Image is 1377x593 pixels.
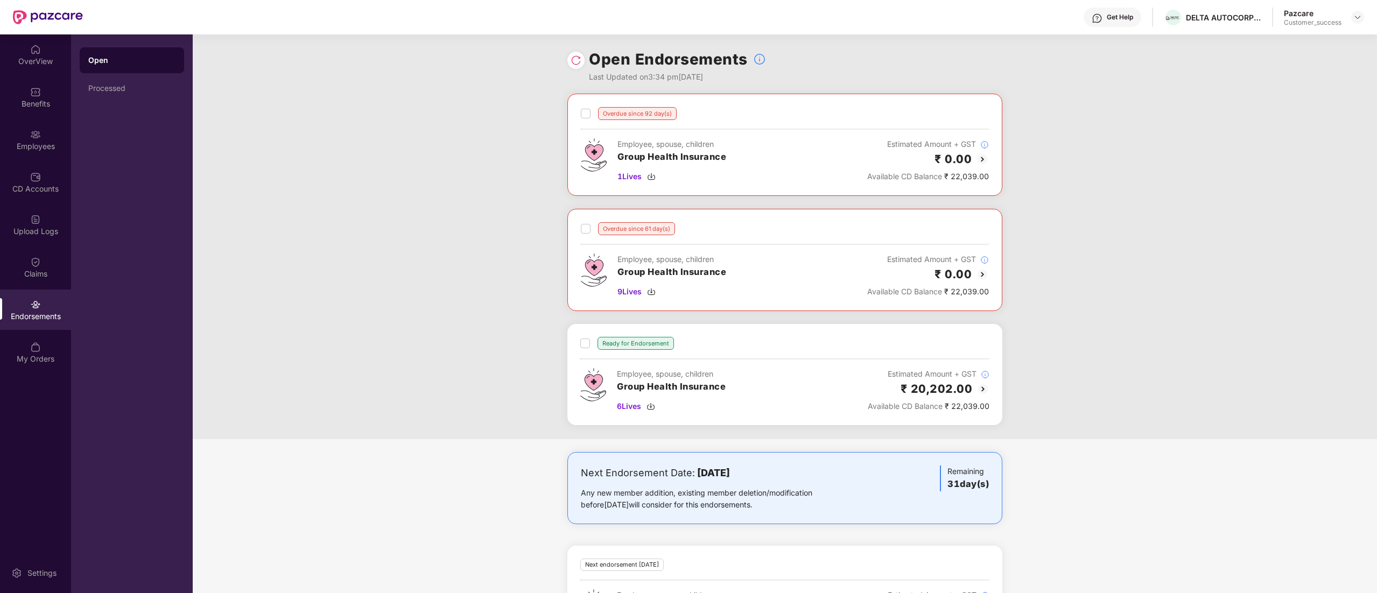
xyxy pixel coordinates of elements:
[598,107,677,120] div: Overdue since 92 day(s)
[647,287,656,296] img: svg+xml;base64,PHN2ZyBpZD0iRG93bmxvYWQtMzJ4MzIiIHhtbG5zPSJodHRwOi8vd3d3LnczLm9yZy8yMDAwL3N2ZyIgd2...
[589,47,748,71] h1: Open Endorsements
[30,299,41,310] img: svg+xml;base64,PHN2ZyBpZD0iRW5kb3JzZW1lbnRzIiB4bWxucz0iaHR0cDovL3d3dy53My5vcmcvMjAwMC9zdmciIHdpZH...
[30,129,41,140] img: svg+xml;base64,PHN2ZyBpZD0iRW1wbG95ZWVzIiB4bWxucz0iaHR0cDovL3d3dy53My5vcmcvMjAwMC9zdmciIHdpZHRoPS...
[580,368,606,401] img: svg+xml;base64,PHN2ZyB4bWxucz0iaHR0cDovL3d3dy53My5vcmcvMjAwMC9zdmciIHdpZHRoPSI0Ny43MTQiIGhlaWdodD...
[867,253,989,265] div: Estimated Amount + GST
[13,10,83,24] img: New Pazcare Logo
[580,559,664,571] div: Next endorsement [DATE]
[581,465,846,481] div: Next Endorsement Date:
[940,465,989,491] div: Remaining
[867,172,942,181] span: Available CD Balance
[1353,13,1362,22] img: svg+xml;base64,PHN2ZyBpZD0iRHJvcGRvd24tMzJ4MzIiIHhtbG5zPSJodHRwOi8vd3d3LnczLm9yZy8yMDAwL3N2ZyIgd2...
[935,265,972,283] h2: ₹ 0.00
[617,138,726,150] div: Employee, spouse, children
[867,287,942,296] span: Available CD Balance
[30,44,41,55] img: svg+xml;base64,PHN2ZyBpZD0iSG9tZSIgeG1sbnM9Imh0dHA6Ly93d3cudzMub3JnLzIwMDAvc3ZnIiB3aWR0aD0iMjAiIG...
[581,487,846,511] div: Any new member addition, existing member deletion/modification before [DATE] will consider for th...
[867,286,989,298] div: ₹ 22,039.00
[980,140,989,149] img: svg+xml;base64,PHN2ZyBpZD0iSW5mb18tXzMyeDMyIiBkYXRhLW5hbWU9IkluZm8gLSAzMngzMiIgeG1sbnM9Imh0dHA6Ly...
[30,257,41,267] img: svg+xml;base64,PHN2ZyBpZD0iQ2xhaW0iIHhtbG5zPSJodHRwOi8vd3d3LnczLm9yZy8yMDAwL3N2ZyIgd2lkdGg9IjIwIi...
[868,368,989,380] div: Estimated Amount + GST
[571,55,581,66] img: svg+xml;base64,PHN2ZyBpZD0iUmVsb2FkLTMyeDMyIiB4bWxucz0iaHR0cDovL3d3dy53My5vcmcvMjAwMC9zdmciIHdpZH...
[1186,12,1261,23] div: DELTA AUTOCORP PRIVATE LIMITED
[598,337,674,350] div: Ready for Endorsement
[24,568,60,578] div: Settings
[88,84,175,93] div: Processed
[581,138,607,172] img: svg+xml;base64,PHN2ZyB4bWxucz0iaHR0cDovL3d3dy53My5vcmcvMjAwMC9zdmciIHdpZHRoPSI0Ny43MTQiIGhlaWdodD...
[11,568,22,578] img: svg+xml;base64,PHN2ZyBpZD0iU2V0dGluZy0yMHgyMCIgeG1sbnM9Imh0dHA6Ly93d3cudzMub3JnLzIwMDAvc3ZnIiB3aW...
[617,400,641,412] span: 6 Lives
[901,380,973,398] h2: ₹ 20,202.00
[981,370,989,379] img: svg+xml;base64,PHN2ZyBpZD0iSW5mb18tXzMyeDMyIiBkYXRhLW5hbWU9IkluZm8gLSAzMngzMiIgeG1sbnM9Imh0dHA6Ly...
[617,380,726,394] h3: Group Health Insurance
[617,150,726,164] h3: Group Health Insurance
[30,342,41,352] img: svg+xml;base64,PHN2ZyBpZD0iTXlfT3JkZXJzIiBkYXRhLW5hbWU9Ik15IE9yZGVycyIgeG1sbnM9Imh0dHA6Ly93d3cudz...
[868,400,989,412] div: ₹ 22,039.00
[976,153,989,166] img: svg+xml;base64,PHN2ZyBpZD0iQmFjay0yMHgyMCIgeG1sbnM9Imh0dHA6Ly93d3cudzMub3JnLzIwMDAvc3ZnIiB3aWR0aD...
[976,268,989,281] img: svg+xml;base64,PHN2ZyBpZD0iQmFjay0yMHgyMCIgeG1sbnM9Imh0dHA6Ly93d3cudzMub3JnLzIwMDAvc3ZnIiB3aWR0aD...
[30,172,41,182] img: svg+xml;base64,PHN2ZyBpZD0iQ0RfQWNjb3VudHMiIGRhdGEtbmFtZT0iQ0QgQWNjb3VudHMiIHhtbG5zPSJodHRwOi8vd3...
[598,222,675,235] div: Overdue since 61 day(s)
[88,55,175,66] div: Open
[617,253,726,265] div: Employee, spouse, children
[1092,13,1102,24] img: svg+xml;base64,PHN2ZyBpZD0iSGVscC0zMngzMiIgeG1sbnM9Imh0dHA6Ly93d3cudzMub3JnLzIwMDAvc3ZnIiB3aWR0aD...
[617,171,642,182] span: 1 Lives
[867,171,989,182] div: ₹ 22,039.00
[647,172,656,181] img: svg+xml;base64,PHN2ZyBpZD0iRG93bmxvYWQtMzJ4MzIiIHhtbG5zPSJodHRwOi8vd3d3LnczLm9yZy8yMDAwL3N2ZyIgd2...
[867,138,989,150] div: Estimated Amount + GST
[1107,13,1133,22] div: Get Help
[30,87,41,97] img: svg+xml;base64,PHN2ZyBpZD0iQmVuZWZpdHMiIHhtbG5zPSJodHRwOi8vd3d3LnczLm9yZy8yMDAwL3N2ZyIgd2lkdGg9Ij...
[1165,16,1181,21] img: Picture1.png
[868,401,943,411] span: Available CD Balance
[1284,8,1341,18] div: Pazcare
[935,150,972,168] h2: ₹ 0.00
[647,402,655,411] img: svg+xml;base64,PHN2ZyBpZD0iRG93bmxvYWQtMzJ4MzIiIHhtbG5zPSJodHRwOi8vd3d3LnczLm9yZy8yMDAwL3N2ZyIgd2...
[947,477,989,491] h3: 31 day(s)
[617,265,726,279] h3: Group Health Insurance
[589,71,766,83] div: Last Updated on 3:34 pm[DATE]
[617,286,642,298] span: 9 Lives
[1284,18,1341,27] div: Customer_success
[581,253,607,287] img: svg+xml;base64,PHN2ZyB4bWxucz0iaHR0cDovL3d3dy53My5vcmcvMjAwMC9zdmciIHdpZHRoPSI0Ny43MTQiIGhlaWdodD...
[617,368,726,380] div: Employee, spouse, children
[30,214,41,225] img: svg+xml;base64,PHN2ZyBpZD0iVXBsb2FkX0xvZ3MiIGRhdGEtbmFtZT0iVXBsb2FkIExvZ3MiIHhtbG5zPSJodHRwOi8vd3...
[697,467,730,478] b: [DATE]
[980,256,989,264] img: svg+xml;base64,PHN2ZyBpZD0iSW5mb18tXzMyeDMyIiBkYXRhLW5hbWU9IkluZm8gLSAzMngzMiIgeG1sbnM9Imh0dHA6Ly...
[976,383,989,396] img: svg+xml;base64,PHN2ZyBpZD0iQmFjay0yMHgyMCIgeG1sbnM9Imh0dHA6Ly93d3cudzMub3JnLzIwMDAvc3ZnIiB3aWR0aD...
[753,53,766,66] img: svg+xml;base64,PHN2ZyBpZD0iSW5mb18tXzMyeDMyIiBkYXRhLW5hbWU9IkluZm8gLSAzMngzMiIgeG1sbnM9Imh0dHA6Ly...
